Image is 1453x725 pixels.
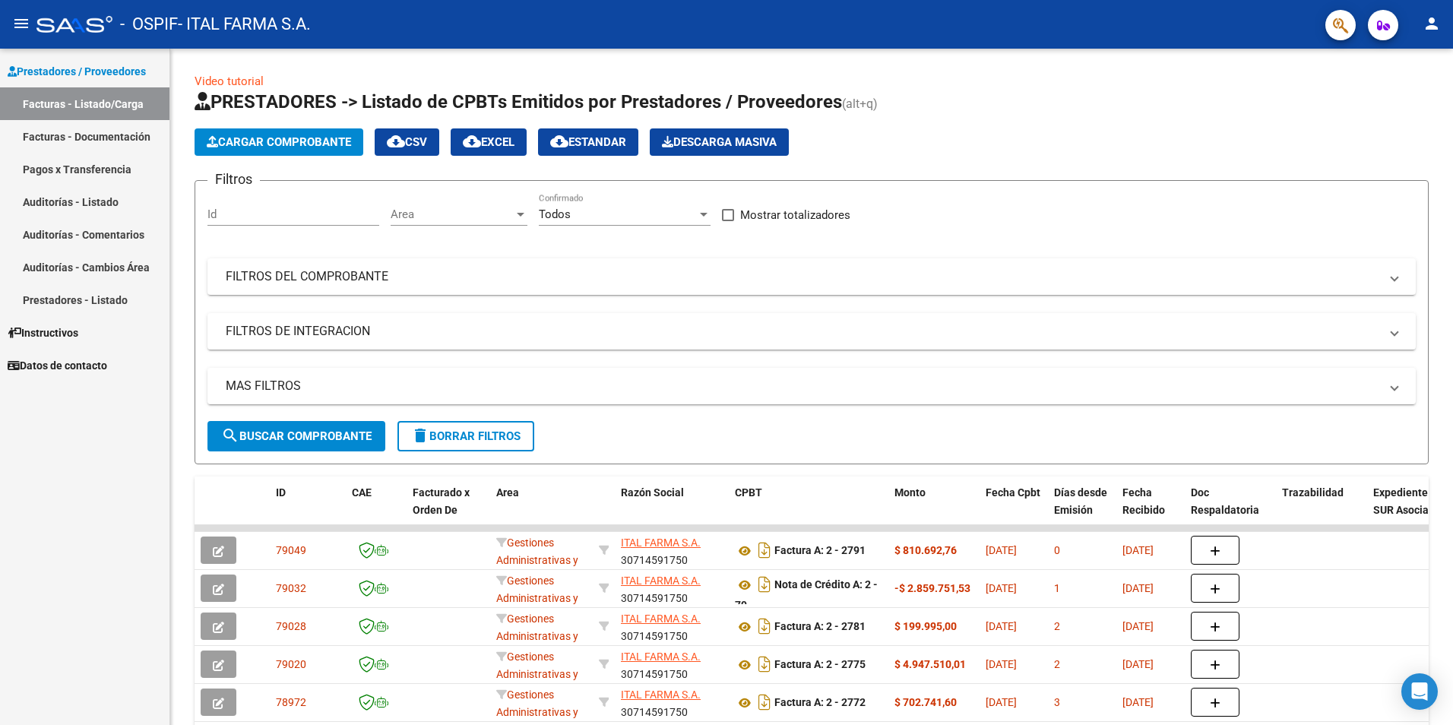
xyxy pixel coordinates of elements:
[894,658,966,670] strong: $ 4.947.510,01
[755,572,774,597] i: Descargar documento
[387,132,405,150] mat-icon: cloud_download
[894,620,957,632] strong: $ 199.995,00
[650,128,789,156] button: Descarga Masiva
[207,258,1416,295] mat-expansion-panel-header: FILTROS DEL COMPROBANTE
[221,429,372,443] span: Buscar Comprobante
[774,697,866,709] strong: Factura A: 2 - 2772
[391,207,514,221] span: Area
[621,534,723,566] div: 30714591750
[539,207,571,221] span: Todos
[207,169,260,190] h3: Filtros
[226,268,1379,285] mat-panel-title: FILTROS DEL COMPROBANTE
[550,132,568,150] mat-icon: cloud_download
[496,651,578,698] span: Gestiones Administrativas y Otros
[774,659,866,671] strong: Factura A: 2 - 2775
[986,696,1017,708] span: [DATE]
[1054,658,1060,670] span: 2
[1122,486,1165,516] span: Fecha Recibido
[207,368,1416,404] mat-expansion-panel-header: MAS FILTROS
[755,690,774,714] i: Descargar documento
[894,696,957,708] strong: $ 702.741,60
[346,476,407,543] datatable-header-cell: CAE
[221,426,239,445] mat-icon: search
[1116,476,1185,543] datatable-header-cell: Fecha Recibido
[1367,476,1451,543] datatable-header-cell: Expediente SUR Asociado
[276,620,306,632] span: 79028
[1122,620,1154,632] span: [DATE]
[496,575,578,622] span: Gestiones Administrativas y Otros
[8,357,107,374] span: Datos de contacto
[894,582,970,594] strong: -$ 2.859.751,53
[621,575,701,587] span: ITAL FARMA S.A.
[496,486,519,499] span: Area
[740,206,850,224] span: Mostrar totalizadores
[411,426,429,445] mat-icon: delete
[195,74,264,88] a: Video tutorial
[1054,696,1060,708] span: 3
[621,537,701,549] span: ITAL FARMA S.A.
[1122,582,1154,594] span: [DATE]
[842,97,878,111] span: (alt+q)
[276,486,286,499] span: ID
[1054,582,1060,594] span: 1
[352,486,372,499] span: CAE
[1122,544,1154,556] span: [DATE]
[1054,486,1107,516] span: Días desde Emisión
[986,582,1017,594] span: [DATE]
[550,135,626,149] span: Estandar
[621,686,723,718] div: 30714591750
[387,135,427,149] span: CSV
[755,538,774,562] i: Descargar documento
[407,476,490,543] datatable-header-cell: Facturado x Orden De
[621,651,701,663] span: ITAL FARMA S.A.
[615,476,729,543] datatable-header-cell: Razón Social
[621,689,701,701] span: ITAL FARMA S.A.
[8,325,78,341] span: Instructivos
[496,613,578,660] span: Gestiones Administrativas y Otros
[397,421,534,451] button: Borrar Filtros
[894,544,957,556] strong: $ 810.692,76
[375,128,439,156] button: CSV
[621,648,723,680] div: 30714591750
[8,63,146,80] span: Prestadores / Proveedores
[207,313,1416,350] mat-expansion-panel-header: FILTROS DE INTEGRACION
[1401,673,1438,710] div: Open Intercom Messenger
[621,613,701,625] span: ITAL FARMA S.A.
[195,91,842,112] span: PRESTADORES -> Listado de CPBTs Emitidos por Prestadores / Proveedores
[621,486,684,499] span: Razón Social
[178,8,311,41] span: - ITAL FARMA S.A.
[413,486,470,516] span: Facturado x Orden De
[207,421,385,451] button: Buscar Comprobante
[986,658,1017,670] span: [DATE]
[1054,620,1060,632] span: 2
[1054,544,1060,556] span: 0
[650,128,789,156] app-download-masive: Descarga masiva de comprobantes (adjuntos)
[894,486,926,499] span: Monto
[411,429,521,443] span: Borrar Filtros
[888,476,980,543] datatable-header-cell: Monto
[490,476,593,543] datatable-header-cell: Area
[980,476,1048,543] datatable-header-cell: Fecha Cpbt
[755,652,774,676] i: Descargar documento
[451,128,527,156] button: EXCEL
[662,135,777,149] span: Descarga Masiva
[735,486,762,499] span: CPBT
[276,582,306,594] span: 79032
[226,323,1379,340] mat-panel-title: FILTROS DE INTEGRACION
[1185,476,1276,543] datatable-header-cell: Doc Respaldatoria
[1048,476,1116,543] datatable-header-cell: Días desde Emisión
[986,544,1017,556] span: [DATE]
[755,614,774,638] i: Descargar documento
[986,620,1017,632] span: [DATE]
[735,579,878,612] strong: Nota de Crédito A: 2 - 79
[463,135,514,149] span: EXCEL
[276,544,306,556] span: 79049
[729,476,888,543] datatable-header-cell: CPBT
[621,572,723,604] div: 30714591750
[463,132,481,150] mat-icon: cloud_download
[986,486,1040,499] span: Fecha Cpbt
[120,8,178,41] span: - OSPIF
[496,537,578,584] span: Gestiones Administrativas y Otros
[538,128,638,156] button: Estandar
[270,476,346,543] datatable-header-cell: ID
